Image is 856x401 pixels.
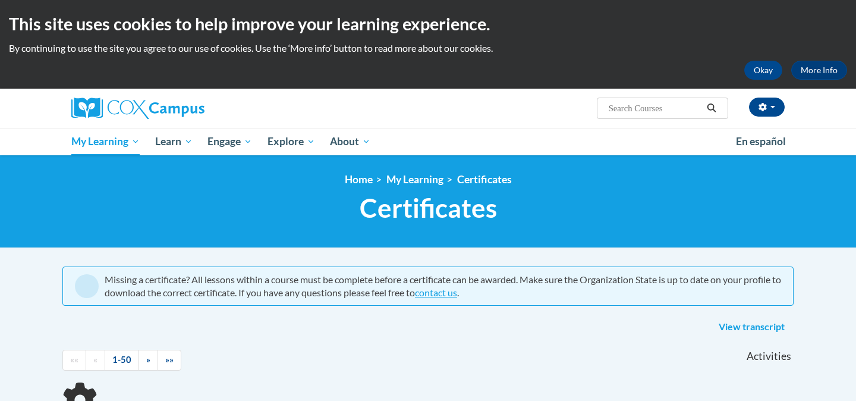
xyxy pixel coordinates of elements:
a: 1-50 [105,350,139,371]
a: contact us [415,287,457,298]
div: Missing a certificate? All lessons within a course must be complete before a certificate can be a... [105,273,781,299]
a: My Learning [386,173,443,186]
p: By continuing to use the site you agree to our use of cookies. Use the ‘More info’ button to read... [9,42,847,55]
h2: This site uses cookies to help improve your learning experience. [9,12,847,36]
span: Certificates [360,192,497,224]
span: » [146,355,150,365]
a: Certificates [457,173,512,186]
a: More Info [791,61,847,80]
button: Okay [744,61,782,80]
a: View transcript [710,318,794,337]
span: «« [70,355,78,365]
a: About [323,128,379,155]
button: Search [703,101,720,115]
span: Explore [267,134,315,149]
a: Next [139,350,158,371]
span: Activities [747,350,791,363]
a: End [158,350,181,371]
a: Explore [260,128,323,155]
button: Account Settings [749,98,785,117]
img: Cox Campus [71,98,204,119]
span: »» [165,355,174,365]
input: Search Courses [608,101,703,115]
span: Learn [155,134,193,149]
span: About [330,134,370,149]
span: En español [736,135,786,148]
span: Engage [207,134,252,149]
a: Cox Campus [71,98,297,119]
span: My Learning [71,134,140,149]
a: Home [345,173,373,186]
a: Begining [62,350,86,371]
a: Engage [200,128,260,155]
a: En español [728,129,794,154]
span: « [93,355,97,365]
a: My Learning [64,128,147,155]
a: Learn [147,128,200,155]
div: Main menu [53,128,802,155]
a: Previous [86,350,105,371]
